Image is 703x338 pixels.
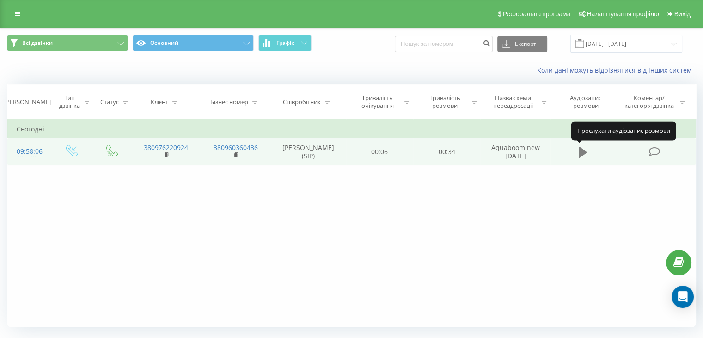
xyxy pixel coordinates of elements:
[17,143,41,161] div: 09:58:06
[271,138,346,165] td: [PERSON_NAME] (SIP)
[144,143,188,152] a: 380976220924
[395,36,493,52] input: Пошук за номером
[22,39,53,47] span: Всі дзвінки
[258,35,312,51] button: Графік
[355,94,401,110] div: Тривалість очікування
[571,122,676,140] div: Прослухати аудіозапис розмови
[7,120,696,138] td: Сьогодні
[100,98,119,106] div: Статус
[672,286,694,308] div: Open Intercom Messenger
[480,138,550,165] td: Aquaboom new [DATE]
[151,98,168,106] div: Клієнт
[210,98,248,106] div: Бізнес номер
[4,98,51,106] div: [PERSON_NAME]
[413,138,480,165] td: 00:34
[587,10,659,18] span: Налаштування профілю
[58,94,80,110] div: Тип дзвінка
[503,10,571,18] span: Реферальна програма
[346,138,413,165] td: 00:06
[7,35,128,51] button: Всі дзвінки
[497,36,547,52] button: Експорт
[133,35,254,51] button: Основний
[674,10,691,18] span: Вихід
[489,94,538,110] div: Назва схеми переадресації
[537,66,696,75] a: Коли дані можуть відрізнятися вiд інших систем
[283,98,321,106] div: Співробітник
[422,94,468,110] div: Тривалість розмови
[214,143,258,152] a: 380960360436
[622,94,676,110] div: Коментар/категорія дзвінка
[276,40,294,46] span: Графік
[559,94,613,110] div: Аудіозапис розмови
